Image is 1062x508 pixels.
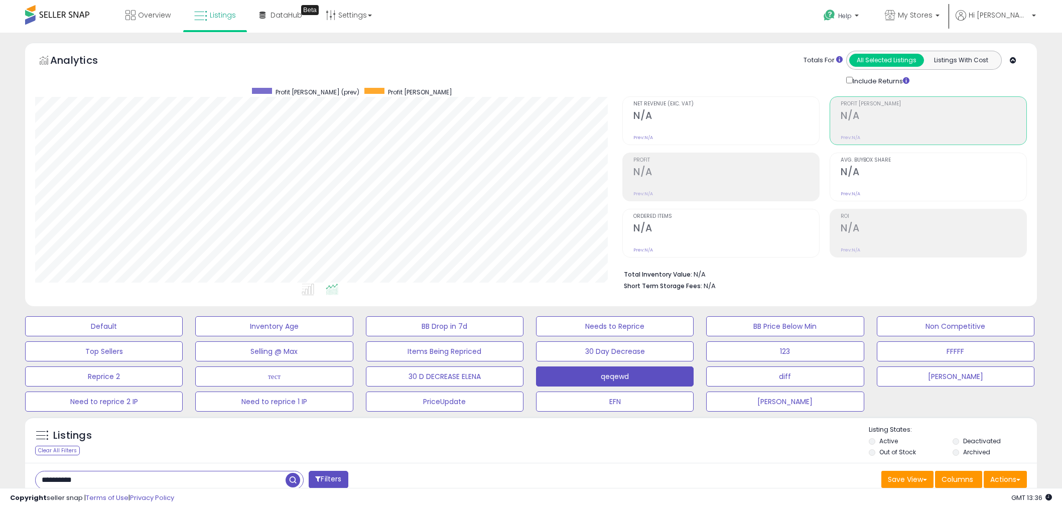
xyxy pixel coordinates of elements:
[633,247,653,253] small: Prev: N/A
[633,214,819,219] span: Ordered Items
[984,471,1027,488] button: Actions
[804,56,843,65] div: Totals For
[536,366,694,387] button: qeqewd
[624,282,702,290] b: Short Term Storage Fees:
[841,158,1026,163] span: Avg. Buybox Share
[838,12,852,20] span: Help
[942,474,973,484] span: Columns
[704,281,716,291] span: N/A
[841,110,1026,123] h2: N/A
[276,88,359,96] span: Profit [PERSON_NAME] (prev)
[706,392,864,412] button: [PERSON_NAME]
[366,316,523,336] button: BB Drop in 7d
[25,392,183,412] button: Need to reprice 2 IP
[25,366,183,387] button: Reprice 2
[366,392,523,412] button: PriceUpdate
[195,316,353,336] button: Inventory Age
[1011,493,1052,502] span: 2025-10-14 13:36 GMT
[271,10,302,20] span: DataHub
[956,10,1036,33] a: Hi [PERSON_NAME]
[841,191,860,197] small: Prev: N/A
[839,75,921,86] div: Include Returns
[301,5,319,15] div: Tooltip anchor
[849,54,924,67] button: All Selected Listings
[366,366,523,387] button: 30 D DECREASE ELENA
[841,135,860,141] small: Prev: N/A
[536,392,694,412] button: EFN
[923,54,998,67] button: Listings With Cost
[935,471,982,488] button: Columns
[633,158,819,163] span: Profit
[877,341,1034,361] button: FFFFF
[823,9,836,22] i: Get Help
[706,366,864,387] button: diff
[50,53,117,70] h5: Analytics
[10,493,47,502] strong: Copyright
[969,10,1029,20] span: Hi [PERSON_NAME]
[25,341,183,361] button: Top Sellers
[195,366,353,387] button: тест
[633,166,819,180] h2: N/A
[633,191,653,197] small: Prev: N/A
[195,341,353,361] button: Selling @ Max
[879,437,898,445] label: Active
[53,429,92,443] h5: Listings
[869,425,1037,435] p: Listing States:
[841,214,1026,219] span: ROI
[624,270,692,279] b: Total Inventory Value:
[195,392,353,412] button: Need to reprice 1 IP
[210,10,236,20] span: Listings
[536,316,694,336] button: Needs to Reprice
[633,101,819,107] span: Net Revenue (Exc. VAT)
[366,341,523,361] button: Items Being Repriced
[706,341,864,361] button: 123
[35,446,80,455] div: Clear All Filters
[633,135,653,141] small: Prev: N/A
[879,448,916,456] label: Out of Stock
[388,88,452,96] span: Profit [PERSON_NAME]
[86,493,128,502] a: Terms of Use
[841,247,860,253] small: Prev: N/A
[10,493,174,503] div: seller snap | |
[898,10,933,20] span: My Stores
[309,471,348,488] button: Filters
[841,166,1026,180] h2: N/A
[816,2,869,33] a: Help
[536,341,694,361] button: 30 Day Decrease
[877,366,1034,387] button: [PERSON_NAME]
[963,448,990,456] label: Archived
[963,437,1001,445] label: Deactivated
[841,222,1026,236] h2: N/A
[130,493,174,502] a: Privacy Policy
[633,110,819,123] h2: N/A
[138,10,171,20] span: Overview
[881,471,934,488] button: Save View
[25,316,183,336] button: Default
[706,316,864,336] button: BB Price Below Min
[633,222,819,236] h2: N/A
[841,101,1026,107] span: Profit [PERSON_NAME]
[877,316,1034,336] button: Non Competitive
[624,268,1019,280] li: N/A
